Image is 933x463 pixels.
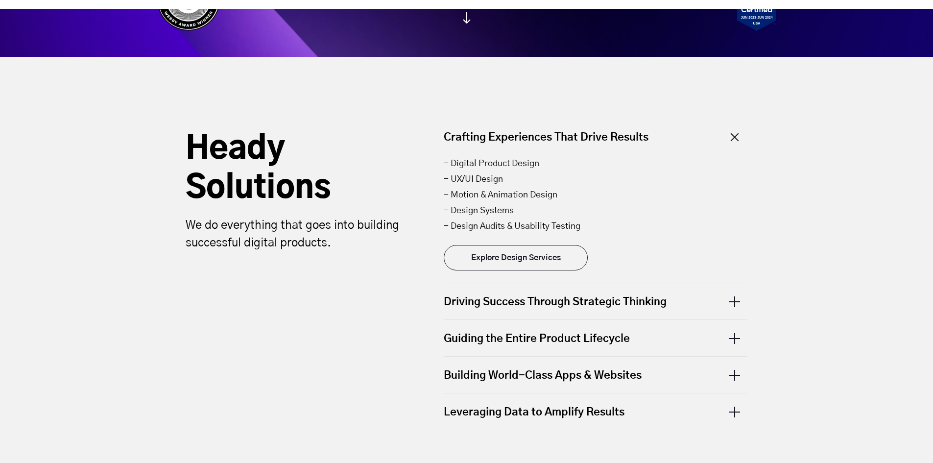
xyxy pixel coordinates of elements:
[444,219,747,234] li: - Design Audits & Usability Testing
[444,187,747,203] li: - Motion & Animation Design
[444,393,747,430] div: Leveraging Data to Amplify Results
[444,156,747,171] li: - Digital Product Design
[444,320,747,356] div: Guiding the Entire Product Lifecycle
[444,203,747,219] li: - Design Systems
[463,12,471,24] img: arrow_down
[186,130,406,208] h2: Heady Solutions
[444,283,747,319] div: Driving Success Through Strategic Thinking
[444,245,588,270] a: Explore Design Services
[186,217,406,252] p: We do everything that goes into building successful digital products.
[444,171,747,187] li: - UX/UI Design
[444,130,747,155] div: Crafting Experiences That Drive Results
[444,357,747,393] div: Building World-Class Apps & Websites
